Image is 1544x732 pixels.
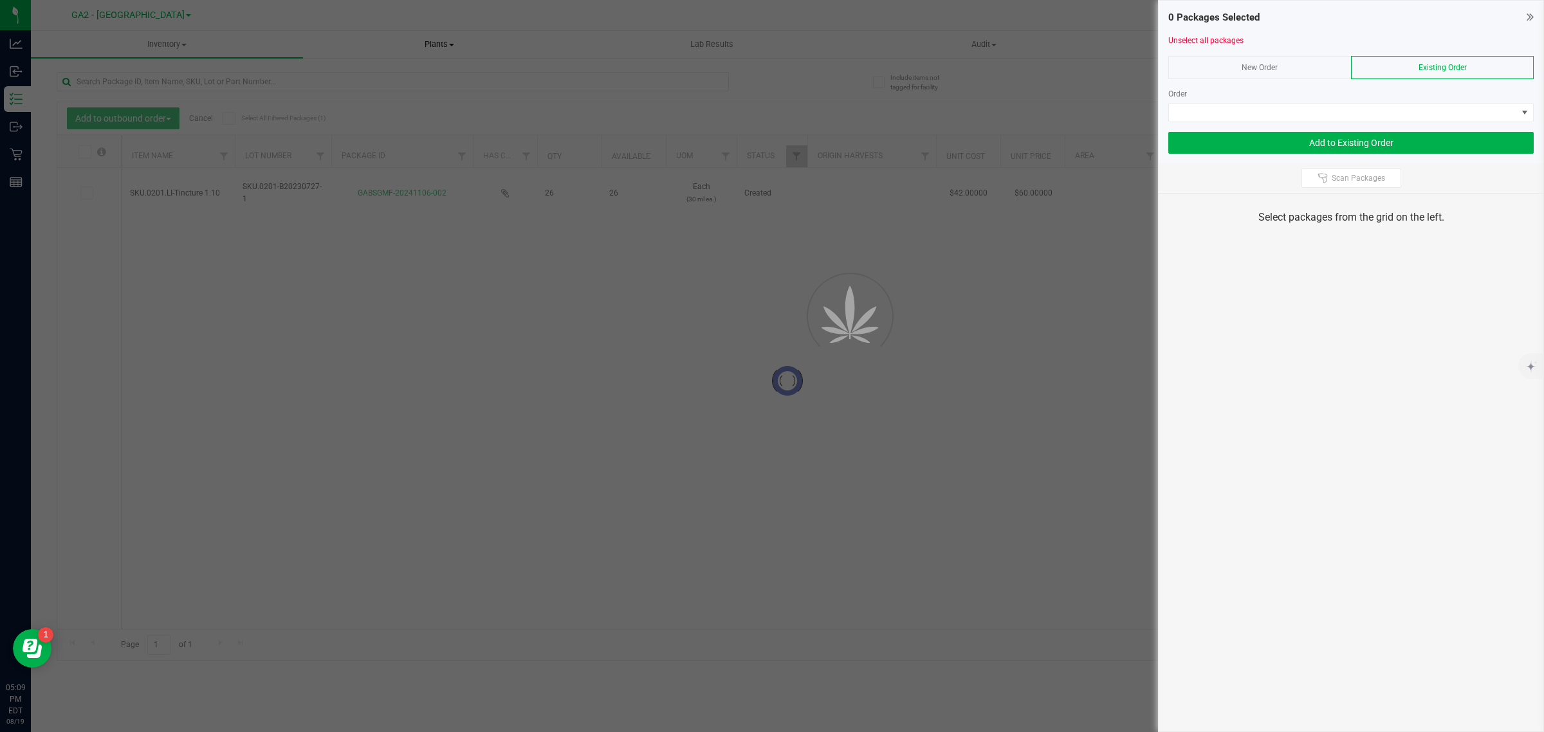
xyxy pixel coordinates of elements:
[1168,132,1534,154] button: Add to Existing Order
[13,629,51,668] iframe: Resource center
[1301,169,1401,188] button: Scan Packages
[1332,173,1385,183] span: Scan Packages
[38,627,53,643] iframe: Resource center unread badge
[1168,89,1187,98] span: Order
[1175,210,1527,225] div: Select packages from the grid on the left.
[1242,63,1278,72] span: New Order
[1168,36,1244,45] a: Unselect all packages
[1419,63,1467,72] span: Existing Order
